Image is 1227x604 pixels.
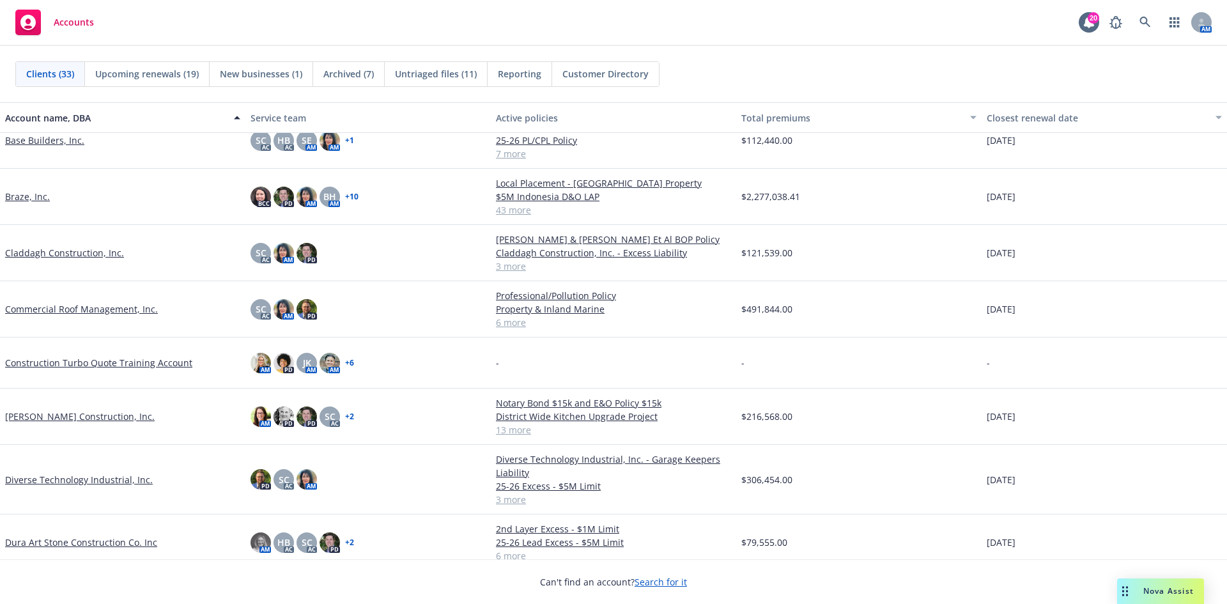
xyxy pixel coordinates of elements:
[274,187,294,207] img: photo
[987,410,1015,423] span: [DATE]
[496,549,731,562] a: 6 more
[256,302,266,316] span: SC
[5,111,226,125] div: Account name, DBA
[741,302,792,316] span: $491,844.00
[496,536,731,549] a: 25-26 Lead Excess - $5M Limit
[987,190,1015,203] span: [DATE]
[320,532,340,553] img: photo
[987,536,1015,549] span: [DATE]
[987,134,1015,147] span: [DATE]
[987,246,1015,259] span: [DATE]
[5,302,158,316] a: Commercial Roof Management, Inc.
[741,246,792,259] span: $121,539.00
[251,532,271,553] img: photo
[1103,10,1129,35] a: Report a Bug
[302,134,312,147] span: SE
[5,190,50,203] a: Braze, Inc.
[251,187,271,207] img: photo
[297,407,317,427] img: photo
[5,246,124,259] a: Claddagh Construction, Inc.
[496,479,731,493] a: 25-26 Excess - $5M Limit
[220,67,302,81] span: New businesses (1)
[5,473,153,486] a: Diverse Technology Industrial, Inc.
[320,353,340,373] img: photo
[95,67,199,81] span: Upcoming renewals (19)
[987,473,1015,486] span: [DATE]
[987,302,1015,316] span: [DATE]
[345,193,359,201] a: + 10
[5,410,155,423] a: [PERSON_NAME] Construction, Inc.
[496,423,731,437] a: 13 more
[274,407,294,427] img: photo
[5,536,157,549] a: Dura Art Stone Construction Co. Inc
[297,469,317,490] img: photo
[736,102,982,133] button: Total premiums
[741,410,792,423] span: $216,568.00
[345,413,354,421] a: + 2
[256,134,266,147] span: SC
[1117,578,1133,604] div: Drag to move
[496,356,499,369] span: -
[496,302,731,316] a: Property & Inland Marine
[245,102,491,133] button: Service team
[496,147,731,160] a: 7 more
[395,67,477,81] span: Untriaged files (11)
[320,130,340,151] img: photo
[496,453,731,479] a: Diverse Technology Industrial, Inc. - Garage Keepers Liability
[1132,10,1158,35] a: Search
[277,134,290,147] span: HB
[496,190,731,203] a: $5M Indonesia D&O LAP
[274,353,294,373] img: photo
[496,233,731,246] a: [PERSON_NAME] & [PERSON_NAME] Et Al BOP Policy
[741,473,792,486] span: $306,454.00
[5,134,84,147] a: Base Builders, Inc.
[277,536,290,549] span: HB
[345,359,354,367] a: + 6
[741,356,745,369] span: -
[251,353,271,373] img: photo
[256,246,266,259] span: SC
[496,134,731,147] a: 25-26 PL/CPL Policy
[274,299,294,320] img: photo
[297,243,317,263] img: photo
[982,102,1227,133] button: Closest renewal date
[54,17,94,27] span: Accounts
[1088,10,1099,21] div: 20
[496,410,731,423] a: District Wide Kitchen Upgrade Project
[251,469,271,490] img: photo
[741,536,787,549] span: $79,555.00
[323,67,374,81] span: Archived (7)
[302,536,313,549] span: SC
[251,407,271,427] img: photo
[496,111,731,125] div: Active policies
[303,356,311,369] span: JK
[251,111,486,125] div: Service team
[635,576,687,588] a: Search for it
[562,67,649,81] span: Customer Directory
[323,190,336,203] span: BH
[987,111,1208,125] div: Closest renewal date
[274,243,294,263] img: photo
[10,4,99,40] a: Accounts
[498,67,541,81] span: Reporting
[540,575,687,589] span: Can't find an account?
[26,67,74,81] span: Clients (33)
[491,102,736,133] button: Active policies
[345,137,354,144] a: + 1
[496,259,731,273] a: 3 more
[987,356,990,369] span: -
[496,289,731,302] a: Professional/Pollution Policy
[496,203,731,217] a: 43 more
[496,176,731,190] a: Local Placement - [GEOGRAPHIC_DATA] Property
[1143,585,1194,596] span: Nova Assist
[297,187,317,207] img: photo
[279,473,289,486] span: SC
[496,522,731,536] a: 2nd Layer Excess - $1M Limit
[5,356,192,369] a: Construction Turbo Quote Training Account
